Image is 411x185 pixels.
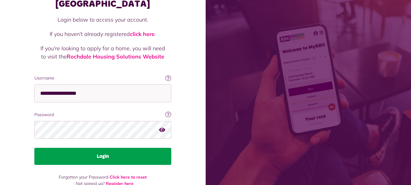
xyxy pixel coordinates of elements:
[34,75,171,81] label: Username
[59,174,108,180] span: Forgotten your Password
[110,174,147,180] a: Click here to reset
[40,44,165,61] p: If you're looking to apply for a home, you will need to visit the
[130,30,155,37] a: click here
[34,148,171,165] button: Login
[67,53,164,60] a: Rochdale Housing Solutions Website
[34,112,171,118] label: Password
[40,16,165,24] p: Login below to access your account.
[40,30,165,38] p: If you haven't already registered .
